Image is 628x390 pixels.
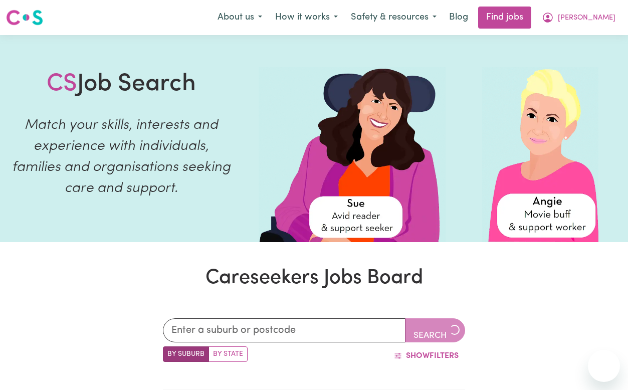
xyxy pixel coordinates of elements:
button: My Account [535,7,622,28]
img: Careseekers logo [6,9,43,27]
button: About us [211,7,269,28]
span: CS [47,72,77,96]
iframe: Button to launch messaging window [588,350,620,382]
button: How it works [269,7,344,28]
input: Enter a suburb or postcode [163,318,405,342]
button: Safety & resources [344,7,443,28]
label: Search by suburb/post code [163,346,209,362]
a: Find jobs [478,7,531,29]
a: Blog [443,7,474,29]
h1: Job Search [47,70,196,99]
button: ShowFilters [387,346,465,365]
a: Careseekers logo [6,6,43,29]
label: Search by state [208,346,248,362]
span: [PERSON_NAME] [558,13,615,24]
p: Match your skills, interests and experience with individuals, families and organisations seeking ... [12,115,231,199]
span: Show [406,352,430,360]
